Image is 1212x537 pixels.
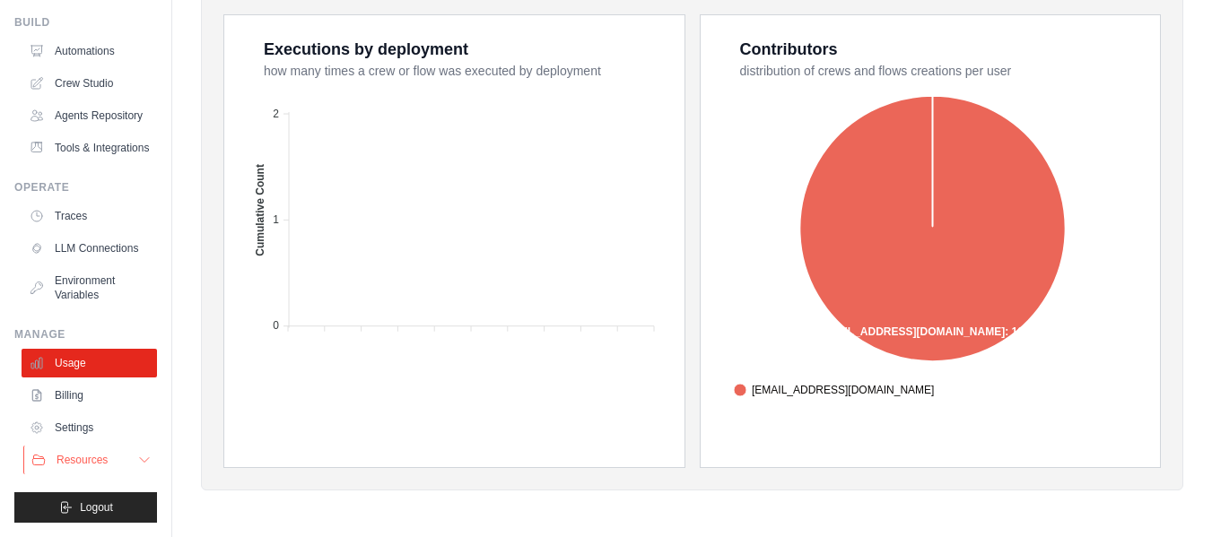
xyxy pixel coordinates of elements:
[14,492,157,523] button: Logout
[14,15,157,30] div: Build
[22,266,157,309] a: Environment Variables
[22,234,157,263] a: LLM Connections
[14,180,157,195] div: Operate
[22,349,157,377] a: Usage
[273,108,279,120] tspan: 2
[23,446,159,474] button: Resources
[57,453,108,467] span: Resources
[740,37,838,62] div: Contributors
[264,62,663,80] dt: how many times a crew or flow was executed by deployment
[22,134,157,162] a: Tools & Integrations
[22,69,157,98] a: Crew Studio
[22,202,157,230] a: Traces
[273,319,279,332] tspan: 0
[14,327,157,342] div: Manage
[264,37,468,62] div: Executions by deployment
[22,37,157,65] a: Automations
[22,381,157,410] a: Billing
[740,62,1139,80] dt: distribution of crews and flows creations per user
[22,101,157,130] a: Agents Repository
[734,382,934,398] span: [EMAIL_ADDRESS][DOMAIN_NAME]
[254,164,266,256] text: Cumulative Count
[273,213,279,226] tspan: 1
[80,500,113,515] span: Logout
[22,413,157,442] a: Settings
